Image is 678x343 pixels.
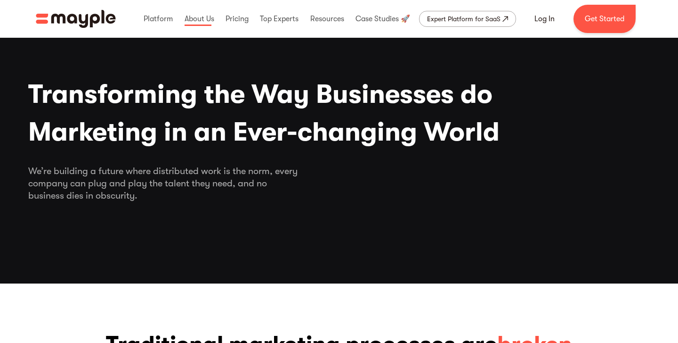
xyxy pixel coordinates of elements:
a: Log In [523,8,566,30]
div: Platform [141,4,175,34]
a: home [36,10,116,28]
a: Get Started [573,5,636,33]
span: business dies in obscurity. [28,190,650,202]
img: Mayple logo [36,10,116,28]
div: Top Experts [258,4,301,34]
div: We’re building a future where distributed work is the norm, every [28,165,650,202]
div: Expert Platform for SaaS [427,13,500,25]
span: company can plug and play the talent they need, and no [28,177,650,190]
div: About Us [182,4,217,34]
span: Marketing in an Ever-changing World [28,113,650,151]
div: Pricing [223,4,251,34]
div: Resources [308,4,347,34]
a: Expert Platform for SaaS [419,11,516,27]
h1: Transforming the Way Businesses do [28,75,650,151]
